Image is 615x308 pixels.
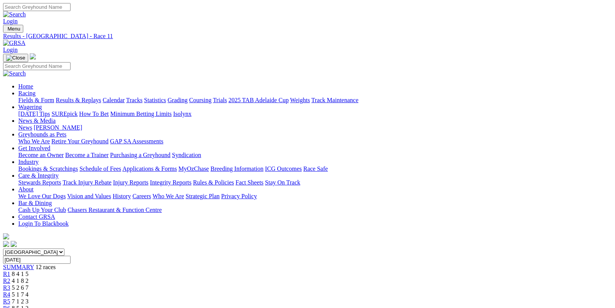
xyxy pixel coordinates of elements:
[30,53,36,59] img: logo-grsa-white.png
[3,264,34,270] span: SUMMARY
[265,165,302,172] a: ICG Outcomes
[210,165,263,172] a: Breeding Information
[18,90,35,96] a: Racing
[18,145,50,151] a: Get Involved
[18,179,61,186] a: Stewards Reports
[132,193,151,199] a: Careers
[221,193,257,199] a: Privacy Policy
[110,138,164,144] a: GAP SA Assessments
[63,179,111,186] a: Track Injury Rebate
[56,97,101,103] a: Results & Replays
[178,165,209,172] a: MyOzChase
[110,111,172,117] a: Minimum Betting Limits
[312,97,358,103] a: Track Maintenance
[110,152,170,158] a: Purchasing a Greyhound
[3,18,18,24] a: Login
[18,165,612,172] div: Industry
[12,291,29,298] span: 5 1 7 4
[18,193,612,200] div: About
[112,193,131,199] a: History
[3,70,26,77] img: Search
[122,165,177,172] a: Applications & Forms
[18,165,78,172] a: Bookings & Scratchings
[18,104,42,110] a: Wagering
[11,241,17,247] img: twitter.svg
[12,278,29,284] span: 4 1 8 2
[18,124,612,131] div: News & Media
[79,111,109,117] a: How To Bet
[18,172,59,179] a: Care & Integrity
[18,152,64,158] a: Become an Owner
[3,278,10,284] a: R2
[168,97,188,103] a: Grading
[12,271,29,277] span: 8 4 1 5
[3,40,26,47] img: GRSA
[3,256,71,264] input: Select date
[3,298,10,305] a: R5
[3,284,10,291] a: R3
[144,97,166,103] a: Statistics
[18,131,66,138] a: Greyhounds as Pets
[6,55,25,61] img: Close
[153,193,184,199] a: Who We Are
[3,54,28,62] button: Toggle navigation
[67,207,162,213] a: Chasers Restaurant & Function Centre
[303,165,328,172] a: Race Safe
[3,3,71,11] input: Search
[3,291,10,298] a: R4
[79,165,121,172] a: Schedule of Fees
[8,26,20,32] span: Menu
[103,97,125,103] a: Calendar
[18,220,69,227] a: Login To Blackbook
[3,11,26,18] img: Search
[265,179,300,186] a: Stay On Track
[18,111,612,117] div: Wagering
[213,97,227,103] a: Trials
[193,179,234,186] a: Rules & Policies
[228,97,289,103] a: 2025 TAB Adelaide Cup
[18,200,52,206] a: Bar & Dining
[236,179,263,186] a: Fact Sheets
[126,97,143,103] a: Tracks
[150,179,191,186] a: Integrity Reports
[3,233,9,239] img: logo-grsa-white.png
[18,207,612,213] div: Bar & Dining
[172,152,201,158] a: Syndication
[18,159,39,165] a: Industry
[18,83,33,90] a: Home
[3,271,10,277] a: R1
[3,62,71,70] input: Search
[18,207,66,213] a: Cash Up Your Club
[186,193,220,199] a: Strategic Plan
[3,25,23,33] button: Toggle navigation
[3,241,9,247] img: facebook.svg
[18,124,32,131] a: News
[34,124,82,131] a: [PERSON_NAME]
[18,138,50,144] a: Who We Are
[18,111,50,117] a: [DATE] Tips
[12,284,29,291] span: 5 2 6 7
[51,138,109,144] a: Retire Your Greyhound
[65,152,109,158] a: Become a Trainer
[290,97,310,103] a: Weights
[3,33,612,40] a: Results - [GEOGRAPHIC_DATA] - Race 11
[173,111,191,117] a: Isolynx
[18,193,66,199] a: We Love Our Dogs
[51,111,77,117] a: SUREpick
[3,47,18,53] a: Login
[35,264,56,270] span: 12 races
[113,179,148,186] a: Injury Reports
[18,179,612,186] div: Care & Integrity
[18,138,612,145] div: Greyhounds as Pets
[18,152,612,159] div: Get Involved
[18,117,56,124] a: News & Media
[67,193,111,199] a: Vision and Values
[12,298,29,305] span: 7 1 2 3
[18,97,612,104] div: Racing
[18,97,54,103] a: Fields & Form
[189,97,212,103] a: Coursing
